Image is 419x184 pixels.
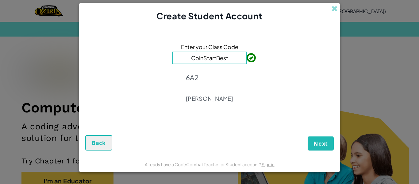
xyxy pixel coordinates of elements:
[262,162,275,167] a: Sign in
[92,139,106,147] span: Back
[186,95,233,102] p: [PERSON_NAME]
[186,73,233,82] p: 6A2
[308,136,334,151] button: Next
[156,10,262,21] span: Create Student Account
[85,135,112,151] button: Back
[313,140,328,147] span: Next
[145,162,262,167] span: Already have a CodeCombat Teacher or Student account?
[181,42,238,51] span: Enter your Class Code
